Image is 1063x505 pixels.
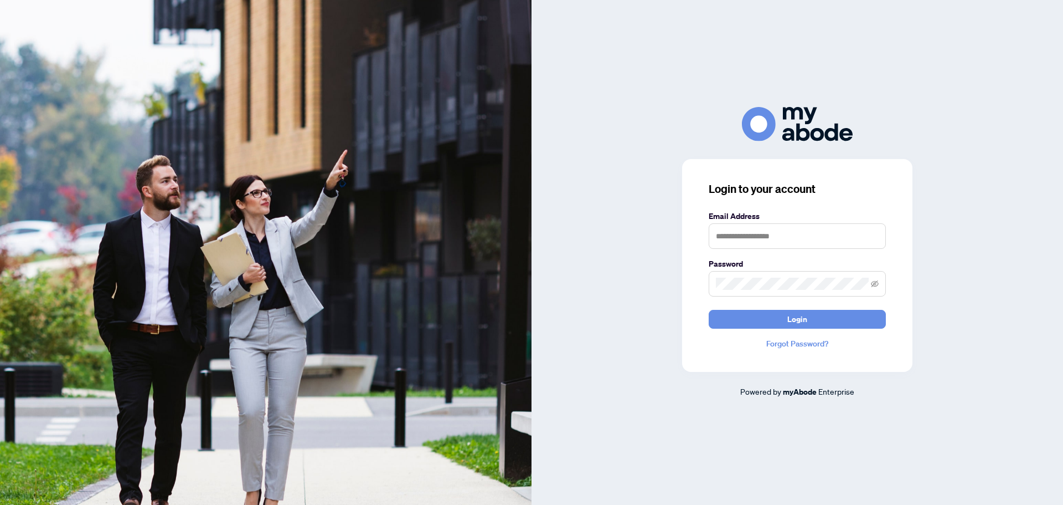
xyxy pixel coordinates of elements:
[742,107,853,141] img: ma-logo
[787,310,807,328] span: Login
[740,386,781,396] span: Powered by
[818,386,854,396] span: Enterprise
[871,280,879,288] span: eye-invisible
[709,310,886,329] button: Login
[709,258,886,270] label: Password
[709,338,886,350] a: Forgot Password?
[783,386,817,398] a: myAbode
[709,210,886,222] label: Email Address
[709,181,886,197] h3: Login to your account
